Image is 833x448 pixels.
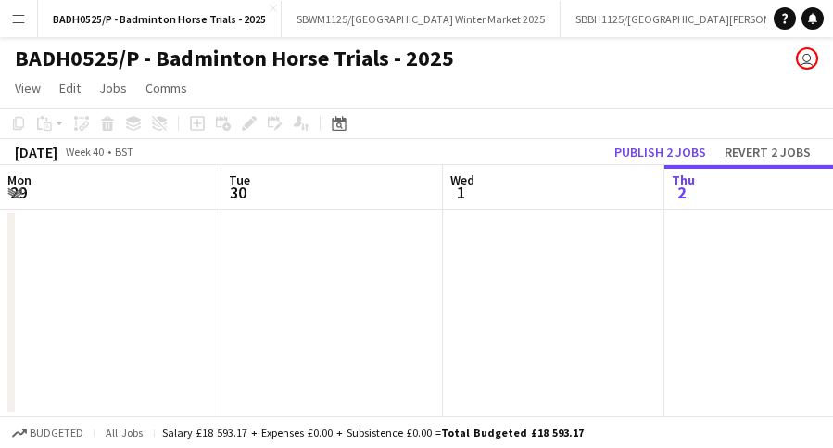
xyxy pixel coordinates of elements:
[669,182,695,203] span: 2
[138,76,195,100] a: Comms
[9,423,86,443] button: Budgeted
[15,45,454,72] h1: BADH0525/P - Badminton Horse Trials - 2025
[672,172,695,188] span: Thu
[5,182,32,203] span: 29
[7,172,32,188] span: Mon
[15,143,57,161] div: [DATE]
[796,47,818,70] app-user-avatar: Grace Shorten
[448,182,474,203] span: 1
[145,80,187,96] span: Comms
[717,140,818,164] button: Revert 2 jobs
[15,80,41,96] span: View
[30,427,83,440] span: Budgeted
[7,76,48,100] a: View
[162,426,584,440] div: Salary £18 593.17 + Expenses £0.00 + Subsistence £0.00 =
[52,76,88,100] a: Edit
[450,172,474,188] span: Wed
[99,80,127,96] span: Jobs
[282,1,561,37] button: SBWM1125/[GEOGRAPHIC_DATA] Winter Market 2025
[226,182,250,203] span: 30
[115,145,133,159] div: BST
[607,140,713,164] button: Publish 2 jobs
[61,145,107,159] span: Week 40
[229,172,250,188] span: Tue
[102,426,146,440] span: All jobs
[92,76,134,100] a: Jobs
[59,80,81,96] span: Edit
[38,1,282,37] button: BADH0525/P - Badminton Horse Trials - 2025
[441,426,584,440] span: Total Budgeted £18 593.17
